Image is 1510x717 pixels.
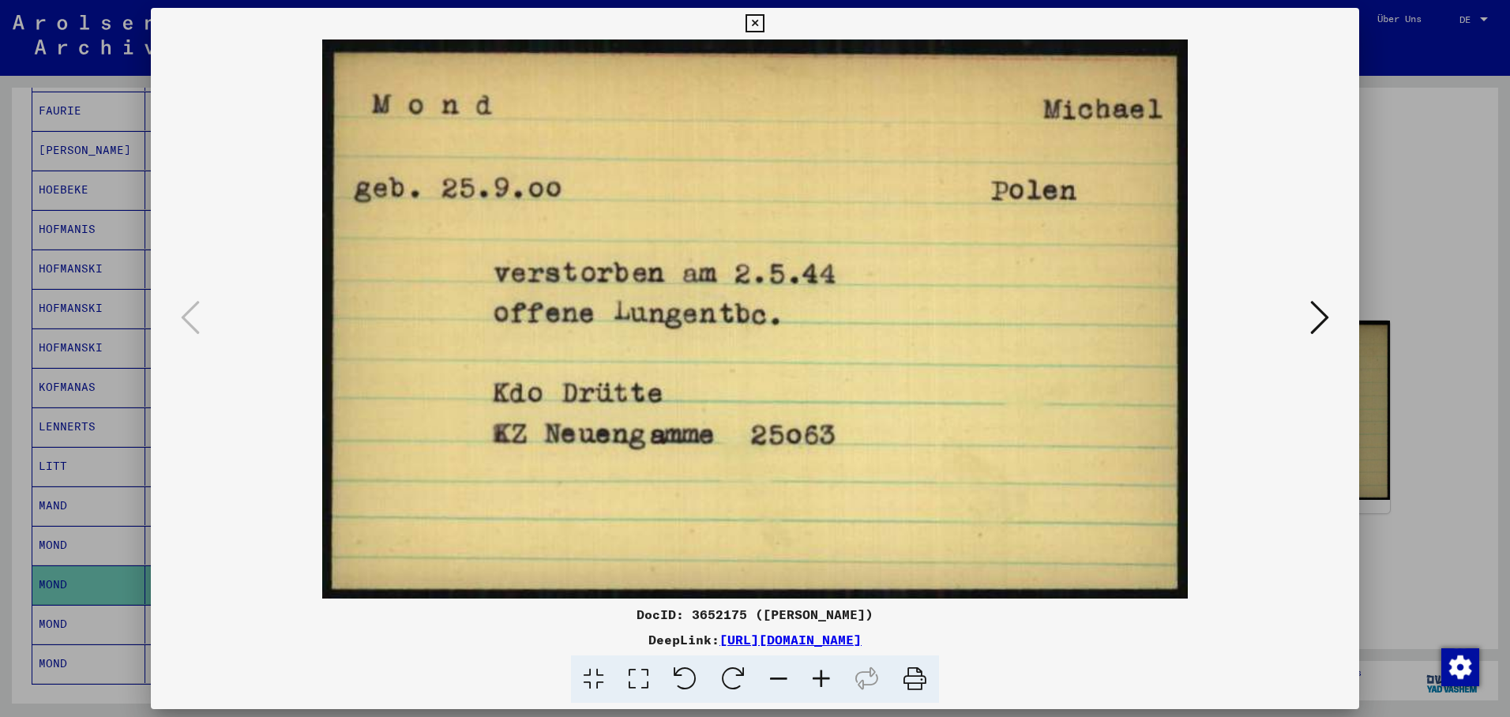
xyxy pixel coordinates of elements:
div: Zustimmung ändern [1441,648,1478,685]
img: 001.jpg [205,39,1305,599]
a: [URL][DOMAIN_NAME] [719,632,862,648]
div: DocID: 3652175 ([PERSON_NAME]) [151,605,1359,624]
img: Zustimmung ändern [1441,648,1479,686]
div: DeepLink: [151,630,1359,649]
